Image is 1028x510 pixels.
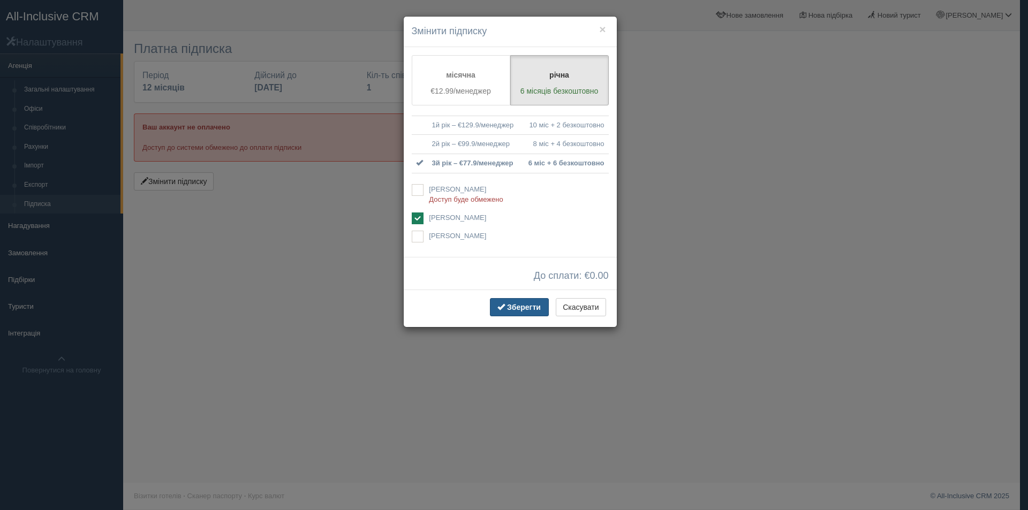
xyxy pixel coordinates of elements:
[412,25,609,39] h4: Змінити підписку
[521,154,608,173] td: 6 міс + 6 безкоштовно
[517,86,602,96] p: 6 місяців безкоштовно
[556,298,606,316] button: Скасувати
[429,185,486,193] span: [PERSON_NAME]
[428,116,521,135] td: 1й рік – €129.9/менеджер
[599,24,606,35] button: ×
[521,116,608,135] td: 10 міс + 2 безкоштовно
[428,154,521,173] td: 3й рік – €77.9/менеджер
[429,195,503,203] span: Доступ буде обмежено
[517,70,602,80] p: річна
[589,270,608,281] span: 0.00
[419,70,503,80] p: місячна
[521,135,608,154] td: 8 міс + 4 безкоштовно
[419,86,503,96] p: €12.99/менеджер
[507,303,541,311] span: Зберегти
[490,298,549,316] button: Зберегти
[428,135,521,154] td: 2й рік – €99.9/менеджер
[534,271,609,281] span: До сплати: €
[429,214,486,222] span: [PERSON_NAME]
[429,232,486,240] span: [PERSON_NAME]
